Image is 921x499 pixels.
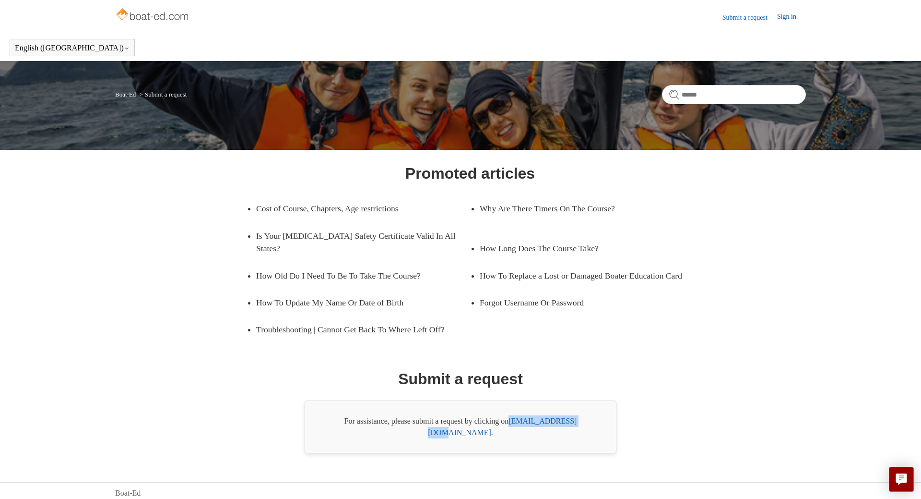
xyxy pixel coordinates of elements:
[115,487,141,499] a: Boat-Ed
[480,289,679,316] a: Forgot Username Or Password
[256,222,470,262] a: Is Your [MEDICAL_DATA] Safety Certificate Valid In All States?
[480,195,679,222] a: Why Are There Timers On The Course?
[722,12,777,23] a: Submit a request
[115,6,191,25] img: Boat-Ed Help Center home page
[398,367,523,390] h1: Submit a request
[480,262,694,289] a: How To Replace a Lost or Damaged Boater Education Card
[662,85,806,104] input: Search
[115,91,136,98] a: Boat-Ed
[256,195,456,222] a: Cost of Course, Chapters, Age restrictions
[256,262,456,289] a: How Old Do I Need To Be To Take The Course?
[256,316,470,343] a: Troubleshooting | Cannot Get Back To Where Left Off?
[777,12,806,23] a: Sign in
[305,401,616,453] div: For assistance, please submit a request by clicking on .
[138,91,187,98] li: Submit a request
[889,467,914,492] button: Live chat
[15,44,130,52] button: English ([GEOGRAPHIC_DATA])
[480,235,679,262] a: How Long Does The Course Take?
[256,289,456,316] a: How To Update My Name Or Date of Birth
[405,162,535,185] h1: Promoted articles
[115,91,138,98] li: Boat-Ed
